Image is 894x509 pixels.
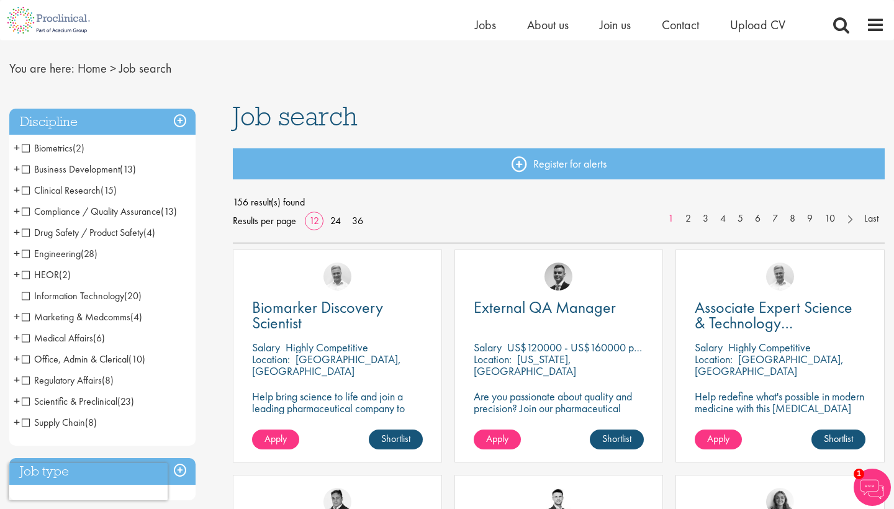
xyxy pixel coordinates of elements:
[305,214,323,227] a: 12
[120,163,136,176] span: (13)
[9,60,74,76] span: You are here:
[695,352,844,378] p: [GEOGRAPHIC_DATA], [GEOGRAPHIC_DATA]
[348,214,368,227] a: 36
[728,340,811,354] p: Highly Competitive
[161,205,177,218] span: (13)
[818,212,841,226] a: 10
[252,297,383,333] span: Biomarker Discovery Scientist
[22,226,155,239] span: Drug Safety / Product Safety
[695,390,865,438] p: Help redefine what's possible in modern medicine with this [MEDICAL_DATA] Associate Expert Scienc...
[233,99,358,133] span: Job search
[707,432,729,445] span: Apply
[14,265,20,284] span: +
[323,263,351,291] img: Joshua Bye
[474,340,502,354] span: Salary
[110,60,116,76] span: >
[475,17,496,33] a: Jobs
[14,223,20,241] span: +
[474,430,521,449] a: Apply
[264,432,287,445] span: Apply
[14,138,20,157] span: +
[22,395,117,408] span: Scientific & Preclinical
[14,181,20,199] span: +
[590,430,644,449] a: Shortlist
[695,297,852,349] span: Associate Expert Science & Technology ([MEDICAL_DATA])
[22,205,177,218] span: Compliance / Quality Assurance
[766,212,784,226] a: 7
[14,202,20,220] span: +
[22,142,73,155] span: Biometrics
[22,310,130,323] span: Marketing & Medcomms
[252,352,401,378] p: [GEOGRAPHIC_DATA], [GEOGRAPHIC_DATA]
[697,212,715,226] a: 3
[22,331,93,345] span: Medical Affairs
[14,307,20,326] span: +
[143,226,155,239] span: (4)
[695,340,723,354] span: Salary
[22,163,120,176] span: Business Development
[14,328,20,347] span: +
[766,263,794,291] a: Joshua Bye
[22,184,117,197] span: Clinical Research
[22,142,84,155] span: Biometrics
[22,374,102,387] span: Regulatory Affairs
[22,247,81,260] span: Engineering
[252,390,423,449] p: Help bring science to life and join a leading pharmaceutical company to play a key role in delive...
[252,340,280,354] span: Salary
[695,430,742,449] a: Apply
[233,212,296,230] span: Results per page
[22,353,145,366] span: Office, Admin & Clerical
[22,163,136,176] span: Business Development
[59,268,71,281] span: (2)
[749,212,767,226] a: 6
[9,463,168,500] iframe: reCAPTCHA
[14,244,20,263] span: +
[507,340,673,354] p: US$120000 - US$160000 per annum
[252,352,290,366] span: Location:
[233,148,885,179] a: Register for alerts
[662,17,699,33] span: Contact
[22,331,105,345] span: Medical Affairs
[486,432,508,445] span: Apply
[600,17,631,33] a: Join us
[9,109,196,135] h3: Discipline
[233,193,885,212] span: 156 result(s) found
[695,300,865,331] a: Associate Expert Science & Technology ([MEDICAL_DATA])
[14,349,20,368] span: +
[14,413,20,431] span: +
[129,353,145,366] span: (10)
[78,60,107,76] a: breadcrumb link
[854,469,864,479] span: 1
[252,430,299,449] a: Apply
[119,60,171,76] span: Job search
[286,340,368,354] p: Highly Competitive
[474,297,616,318] span: External QA Manager
[811,430,865,449] a: Shortlist
[9,458,196,485] div: Job type
[731,212,749,226] a: 5
[93,331,105,345] span: (6)
[22,268,71,281] span: HEOR
[544,263,572,291] a: Alex Bill
[22,416,97,429] span: Supply Chain
[326,214,345,227] a: 24
[730,17,785,33] a: Upload CV
[117,395,134,408] span: (23)
[854,469,891,506] img: Chatbot
[369,430,423,449] a: Shortlist
[527,17,569,33] a: About us
[22,353,129,366] span: Office, Admin & Clerical
[474,352,576,378] p: [US_STATE], [GEOGRAPHIC_DATA]
[22,247,97,260] span: Engineering
[474,300,644,315] a: External QA Manager
[22,268,59,281] span: HEOR
[695,352,733,366] span: Location:
[22,374,114,387] span: Regulatory Affairs
[102,374,114,387] span: (8)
